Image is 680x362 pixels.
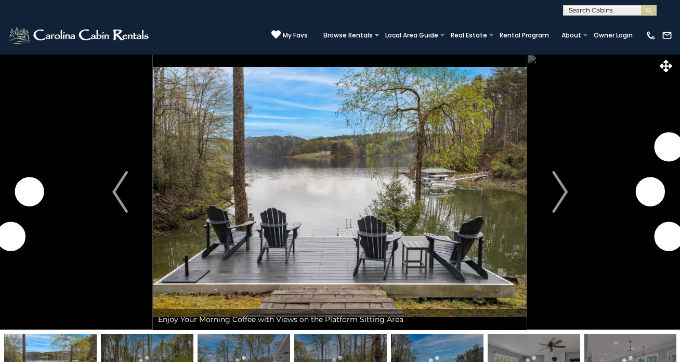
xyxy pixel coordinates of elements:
img: arrow [552,171,568,213]
a: Local Area Guide [380,28,443,43]
img: arrow [112,171,128,213]
a: Browse Rentals [318,28,378,43]
button: Previous [87,54,153,330]
a: Real Estate [446,28,492,43]
img: White-1-2.png [8,25,152,46]
button: Next [527,54,593,330]
a: My Favs [271,30,308,41]
div: Enjoy Your Morning Coffee with Views on the Platform Sitting Area [153,309,527,330]
a: Owner Login [589,28,638,43]
a: Rental Program [494,28,554,43]
img: phone-regular-white.png [646,30,656,41]
span: My Favs [283,31,308,40]
img: mail-regular-white.png [662,30,672,41]
a: About [556,28,586,43]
